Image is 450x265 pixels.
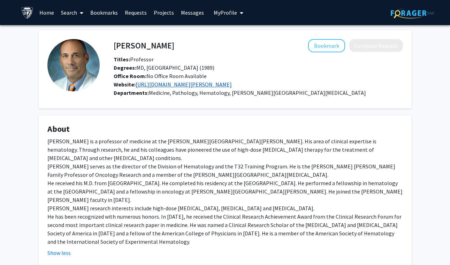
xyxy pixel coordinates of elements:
button: Compose Request to Robert Brodsky [349,39,403,52]
iframe: Chat [5,234,30,260]
h4: [PERSON_NAME] [114,39,174,52]
img: Johns Hopkins University Logo [21,7,33,19]
span: MD, [GEOGRAPHIC_DATA] (1989) [114,64,214,71]
a: Projects [150,0,177,25]
a: Search [58,0,87,25]
span: Professor [114,56,154,63]
button: Add Robert Brodsky to Bookmarks [308,39,345,52]
b: Titles: [114,56,130,63]
a: Opens in a new tab [136,81,232,88]
b: Departments: [114,89,149,96]
img: ForagerOne Logo [391,8,434,18]
a: Messages [177,0,207,25]
h4: About [47,124,403,134]
b: Website: [114,81,136,88]
span: Medicine, Pathology, Hematology, [PERSON_NAME][GEOGRAPHIC_DATA][MEDICAL_DATA] [149,89,366,96]
a: Bookmarks [87,0,121,25]
a: Requests [121,0,150,25]
b: Degrees: [114,64,136,71]
span: No Office Room Available [114,73,207,79]
span: My Profile [214,9,237,16]
button: Show less [47,249,71,257]
img: Profile Picture [47,39,100,91]
a: Home [36,0,58,25]
b: Office Room: [114,73,146,79]
div: [PERSON_NAME] is a professor of medicine at the [PERSON_NAME][GEOGRAPHIC_DATA][PERSON_NAME]. His ... [47,137,403,246]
